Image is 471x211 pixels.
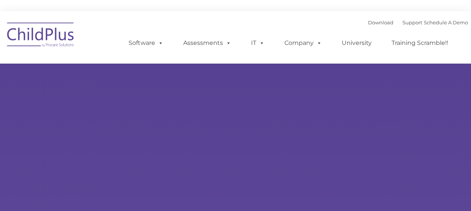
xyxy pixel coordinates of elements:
a: IT [244,36,272,51]
a: Software [121,36,171,51]
a: Download [368,19,393,25]
a: Schedule A Demo [424,19,468,25]
img: ChildPlus by Procare Solutions [3,17,78,55]
a: Assessments [176,36,239,51]
a: Support [402,19,422,25]
a: Company [277,36,329,51]
a: Training Scramble!! [384,36,456,51]
font: | [368,19,468,25]
a: University [334,36,379,51]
